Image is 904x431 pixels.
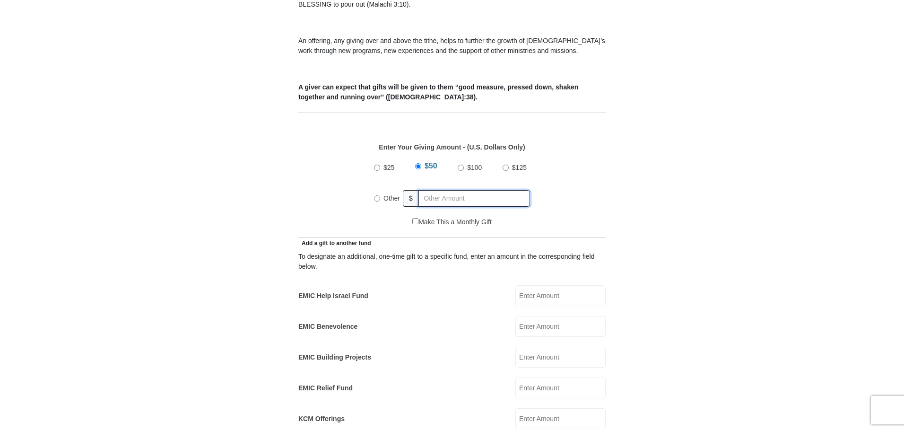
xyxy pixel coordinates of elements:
b: A giver can expect that gifts will be given to them “good measure, pressed down, shaken together ... [298,83,578,101]
label: EMIC Building Projects [298,352,371,362]
label: Make This a Monthly Gift [412,217,492,227]
input: Enter Amount [515,408,606,429]
input: Make This a Monthly Gift [412,218,418,224]
input: Enter Amount [515,285,606,306]
div: To designate an additional, one-time gift to a specific fund, enter an amount in the correspondin... [298,252,606,272]
span: Add a gift to another fund [298,240,371,246]
input: Enter Amount [515,347,606,368]
strong: Enter Your Giving Amount - (U.S. Dollars Only) [379,143,525,151]
label: KCM Offerings [298,414,345,424]
label: EMIC Relief Fund [298,383,353,393]
span: Other [383,194,400,202]
span: $ [403,190,419,207]
p: An offering, any giving over and above the tithe, helps to further the growth of [DEMOGRAPHIC_DAT... [298,36,606,56]
span: $25 [383,164,394,171]
input: Enter Amount [515,316,606,337]
label: EMIC Help Israel Fund [298,291,368,301]
span: $125 [512,164,527,171]
span: $100 [467,164,482,171]
input: Enter Amount [515,378,606,398]
span: $50 [425,162,437,170]
input: Other Amount [418,190,530,207]
label: EMIC Benevolence [298,322,357,332]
